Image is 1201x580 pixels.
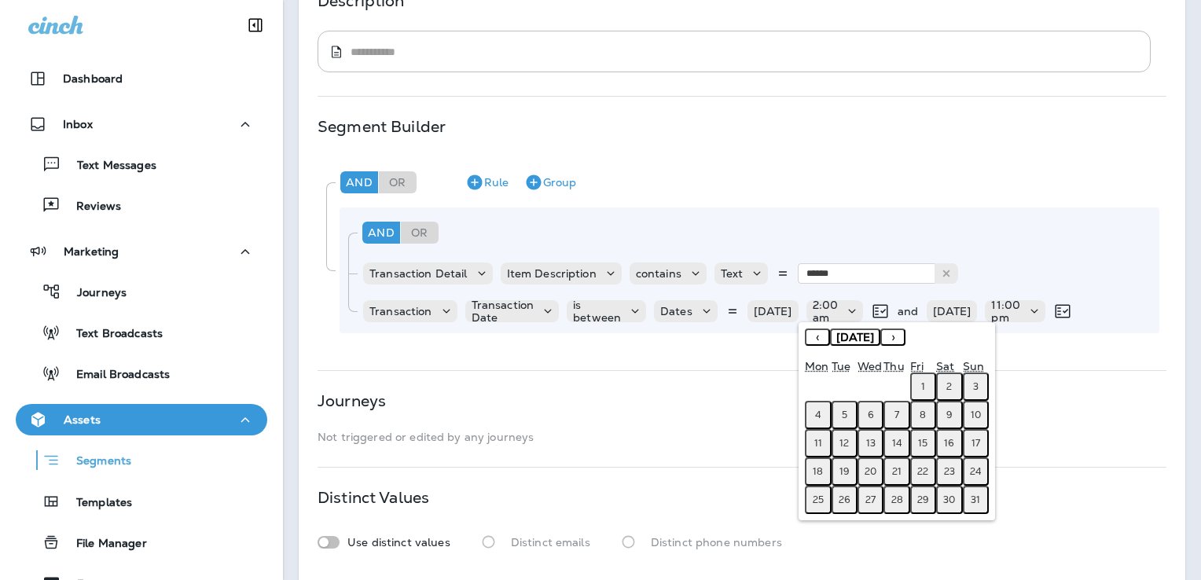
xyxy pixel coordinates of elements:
[910,359,924,373] abbr: Friday
[880,329,905,346] button: ›
[946,409,953,421] abbr: August 9, 2025
[963,486,989,514] button: August 31, 2025
[61,200,121,215] p: Reviews
[61,496,132,511] p: Templates
[936,359,954,373] abbr: Saturday
[842,409,847,421] abbr: August 5, 2025
[865,494,876,506] abbr: August 27, 2025
[318,395,386,407] p: Journeys
[839,465,850,478] abbr: August 19, 2025
[16,108,267,140] button: Inbox
[991,299,1020,324] p: 11:00 pm
[814,437,822,450] abbr: August 11, 2025
[963,429,989,457] button: August 17, 2025
[944,465,955,478] abbr: August 23, 2025
[347,536,450,549] p: Use distinct values
[836,330,874,344] span: [DATE]
[917,465,928,478] abbr: August 22, 2025
[61,368,170,383] p: Email Broadcasts
[910,429,936,457] button: August 15, 2025
[805,329,830,346] button: ‹
[866,437,876,450] abbr: August 13, 2025
[16,404,267,435] button: Assets
[813,465,823,478] abbr: August 18, 2025
[858,486,883,514] button: August 27, 2025
[865,465,876,478] abbr: August 20, 2025
[16,357,267,390] button: Email Broadcasts
[511,536,590,549] p: Distinct emails
[839,494,850,506] abbr: August 26, 2025
[362,222,400,244] div: And
[936,401,962,429] button: August 9, 2025
[936,429,962,457] button: August 16, 2025
[936,457,962,486] button: August 23, 2025
[910,401,936,429] button: August 8, 2025
[936,373,962,401] button: August 2, 2025
[883,359,904,373] abbr: Thursday
[933,305,971,318] p: [DATE]
[61,537,147,552] p: File Manager
[858,401,883,429] button: August 6, 2025
[61,327,163,342] p: Text Broadcasts
[573,299,621,324] p: is between
[832,401,858,429] button: August 5, 2025
[963,373,989,401] button: August 3, 2025
[971,494,980,506] abbr: August 31, 2025
[832,486,858,514] button: August 26, 2025
[61,454,131,470] p: Segments
[892,465,902,478] abbr: August 21, 2025
[946,380,952,393] abbr: August 2, 2025
[16,443,267,477] button: Segments
[369,305,432,318] p: Transaction
[910,457,936,486] button: August 22, 2025
[883,401,909,429] button: August 7, 2025
[963,359,984,373] abbr: Sunday
[815,409,821,421] abbr: August 4, 2025
[61,159,156,174] p: Text Messages
[805,429,831,457] button: August 11, 2025
[858,429,883,457] button: August 13, 2025
[813,299,839,324] p: 2:00 am
[963,457,989,486] button: August 24, 2025
[830,329,880,346] button: [DATE]
[920,409,926,421] abbr: August 8, 2025
[917,494,929,506] abbr: August 29, 2025
[721,267,744,280] p: Text
[507,267,597,280] p: Item Description
[971,409,981,421] abbr: August 10, 2025
[754,305,792,318] p: [DATE]
[369,267,468,280] p: Transaction Detail
[660,305,692,318] p: Dates
[832,429,858,457] button: August 12, 2025
[963,401,989,429] button: August 10, 2025
[318,491,429,504] p: Distinct Values
[971,437,980,450] abbr: August 17, 2025
[518,170,582,195] button: Group
[636,267,681,280] p: contains
[883,429,909,457] button: August 14, 2025
[970,465,982,478] abbr: August 24, 2025
[891,494,903,506] abbr: August 28, 2025
[918,437,927,450] abbr: August 15, 2025
[379,171,417,193] div: Or
[805,401,831,429] button: August 4, 2025
[459,170,515,195] button: Rule
[910,373,936,401] button: August 1, 2025
[318,120,446,133] p: Segment Builder
[868,409,874,421] abbr: August 6, 2025
[858,359,882,373] abbr: Wednesday
[63,118,93,130] p: Inbox
[16,275,267,308] button: Journeys
[472,299,534,324] p: Transaction Date
[16,189,267,222] button: Reviews
[805,457,831,486] button: August 18, 2025
[832,359,850,373] abbr: Tuesday
[898,305,918,318] p: and
[894,409,899,421] abbr: August 7, 2025
[16,63,267,94] button: Dashboard
[832,457,858,486] button: August 19, 2025
[858,457,883,486] button: August 20, 2025
[892,437,902,450] abbr: August 14, 2025
[813,494,824,506] abbr: August 25, 2025
[63,72,123,85] p: Dashboard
